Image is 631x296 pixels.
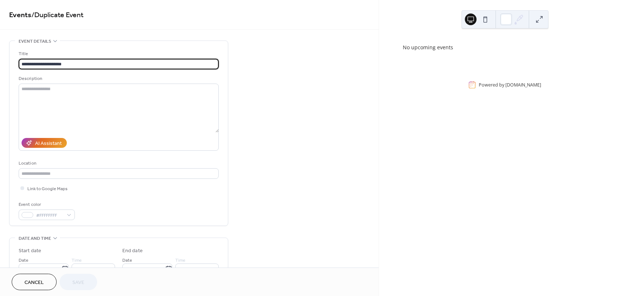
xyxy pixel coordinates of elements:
span: Date [19,257,28,264]
a: Events [9,8,31,22]
span: Cancel [24,279,44,287]
span: Link to Google Maps [27,185,68,193]
div: Start date [19,247,41,255]
button: AI Assistant [22,138,67,148]
div: Description [19,75,217,82]
button: Cancel [12,274,57,290]
span: Event details [19,38,51,45]
div: Location [19,159,217,167]
span: Date [122,257,132,264]
div: End date [122,247,143,255]
a: [DOMAIN_NAME] [505,82,541,88]
span: Time [175,257,186,264]
span: Time [72,257,82,264]
div: AI Assistant [35,140,62,147]
span: #FFFFFFFF [36,212,63,219]
div: No upcoming events [403,43,607,51]
div: Event color [19,201,73,208]
div: Title [19,50,217,58]
span: / Duplicate Event [31,8,84,22]
div: Powered by [479,82,541,88]
span: Date and time [19,235,51,242]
